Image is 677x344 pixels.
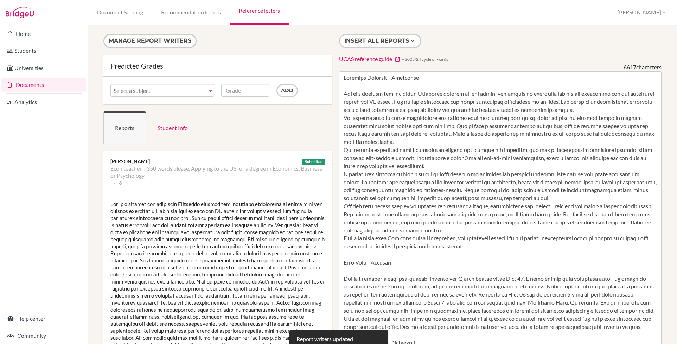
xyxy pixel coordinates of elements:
[1,44,86,58] a: Students
[1,312,86,326] a: Help center
[624,63,662,71] div: characters
[6,7,34,18] img: Bridge-U
[110,165,325,179] li: Econ teacher. - 350 words please. Applying to the US for a degree in Economics, Business or Psych...
[1,27,86,41] a: Home
[1,78,86,92] a: Documents
[339,56,392,62] span: UCAS reference guide
[624,64,636,70] span: 6617
[221,84,269,97] input: Grade
[1,61,86,75] a: Universities
[110,62,325,69] div: Predicted Grades
[103,111,146,144] a: Reports
[614,6,669,19] button: [PERSON_NAME]
[110,158,325,165] div: [PERSON_NAME]
[1,95,86,109] a: Analytics
[103,34,197,48] button: Manage report writers
[146,111,199,144] a: Student Info
[402,56,448,62] span: − 2023/24 cycle onwards
[114,84,205,97] span: Select a subject
[302,159,325,165] div: Submitted
[114,179,122,186] li: 6
[296,335,353,343] div: Report writers updated
[339,34,421,48] button: Insert all reports
[339,55,400,63] a: UCAS reference guide
[1,329,86,343] a: Community
[276,84,298,97] input: Add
